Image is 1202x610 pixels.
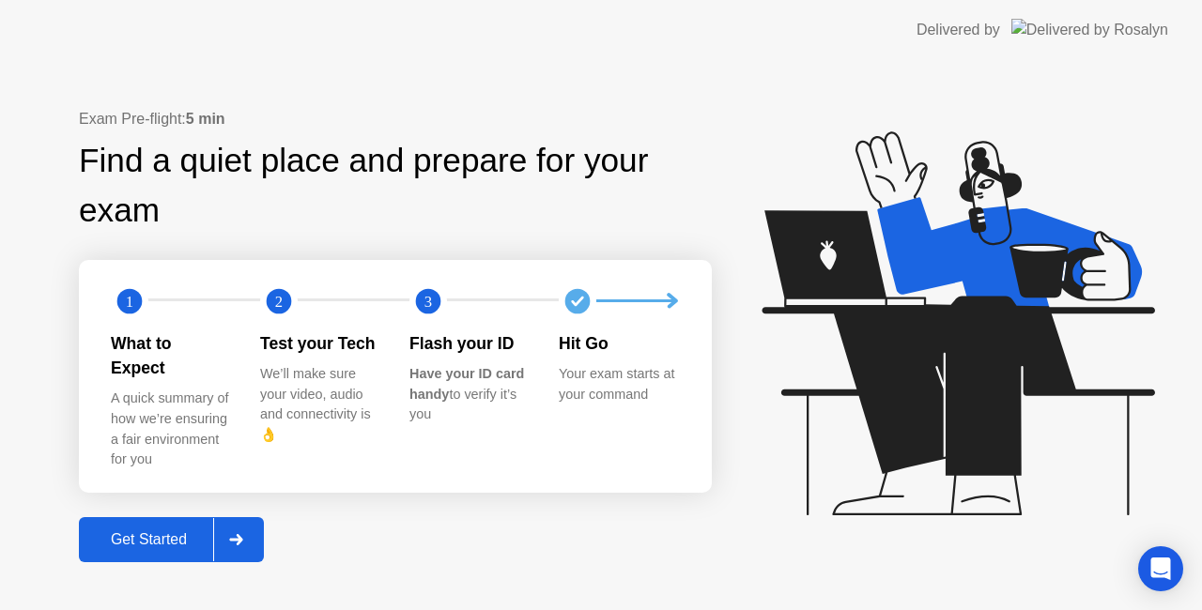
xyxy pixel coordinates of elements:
div: Hit Go [559,331,678,356]
div: Exam Pre-flight: [79,108,712,130]
div: What to Expect [111,331,230,381]
img: Delivered by Rosalyn [1011,19,1168,40]
div: Delivered by [917,19,1000,41]
div: Open Intercom Messenger [1138,546,1183,591]
b: Have your ID card handy [409,366,524,402]
div: Your exam starts at your command [559,364,678,404]
text: 2 [275,292,283,310]
div: Find a quiet place and prepare for your exam [79,136,712,236]
div: Test your Tech [260,331,379,356]
div: We’ll make sure your video, audio and connectivity is 👌 [260,364,379,445]
div: Get Started [85,531,213,548]
div: A quick summary of how we’re ensuring a fair environment for you [111,389,230,469]
text: 1 [126,292,133,310]
button: Get Started [79,517,264,562]
b: 5 min [186,111,225,127]
div: Flash your ID [409,331,529,356]
div: to verify it’s you [409,364,529,425]
text: 3 [424,292,432,310]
